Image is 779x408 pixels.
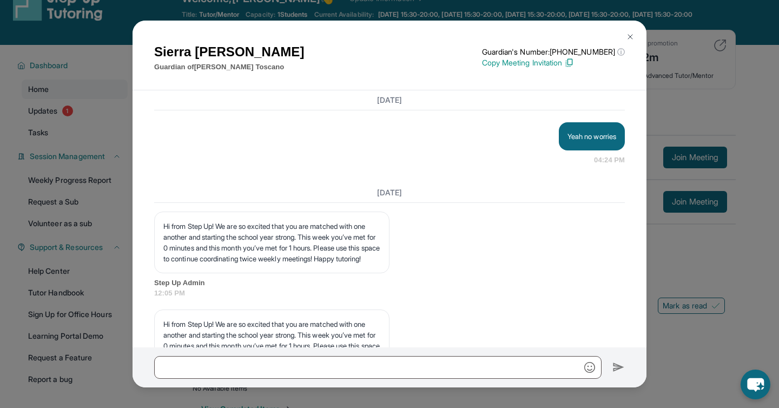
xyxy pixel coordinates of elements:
button: chat-button [741,370,770,399]
span: Step Up Admin [154,278,625,288]
span: 12:05 PM [154,288,625,299]
p: Guardian's Number: [PHONE_NUMBER] [482,47,625,57]
span: 04:24 PM [594,155,625,166]
p: Hi from Step Up! We are so excited that you are matched with one another and starting the school ... [163,221,380,264]
p: Copy Meeting Invitation [482,57,625,68]
p: Yeah no worries [567,131,616,142]
h1: Sierra [PERSON_NAME] [154,42,305,62]
img: Send icon [612,361,625,374]
img: Emoji [584,362,595,373]
h3: [DATE] [154,187,625,198]
h3: [DATE] [154,95,625,106]
span: ⓘ [617,47,625,57]
img: Close Icon [626,32,635,41]
p: Hi from Step Up! We are so excited that you are matched with one another and starting the school ... [163,319,380,362]
p: Guardian of [PERSON_NAME] Toscano [154,62,305,73]
img: Copy Icon [564,58,574,68]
